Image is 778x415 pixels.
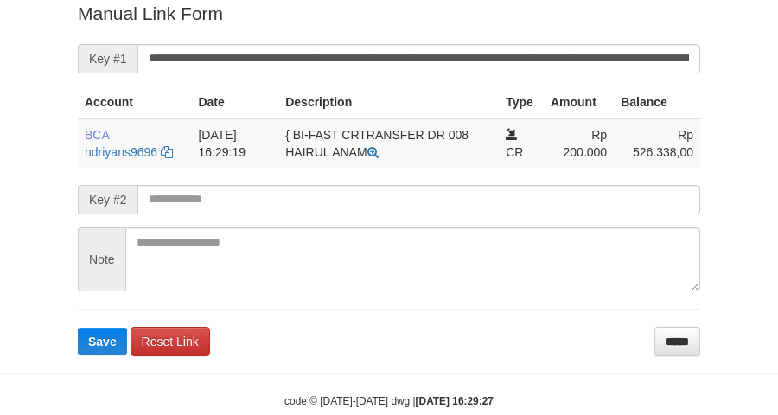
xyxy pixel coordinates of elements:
[78,185,137,214] span: Key #2
[161,145,173,159] a: Copy ndriyans9696 to clipboard
[506,145,523,159] span: CR
[191,118,278,168] td: [DATE] 16:29:19
[544,86,614,118] th: Amount
[142,335,199,348] span: Reset Link
[78,227,125,291] span: Note
[131,327,210,356] a: Reset Link
[614,86,700,118] th: Balance
[78,86,191,118] th: Account
[278,118,499,168] td: { BI-FAST CRTRANSFER DR 008 HAIRUL ANAM
[78,328,127,355] button: Save
[416,395,494,407] strong: [DATE] 16:29:27
[191,86,278,118] th: Date
[278,86,499,118] th: Description
[85,128,109,142] span: BCA
[499,86,544,118] th: Type
[85,145,157,159] a: ndriyans9696
[78,1,700,26] p: Manual Link Form
[78,44,137,73] span: Key #1
[544,118,614,168] td: Rp 200.000
[284,395,494,407] small: code © [DATE]-[DATE] dwg |
[614,118,700,168] td: Rp 526.338,00
[88,335,117,348] span: Save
